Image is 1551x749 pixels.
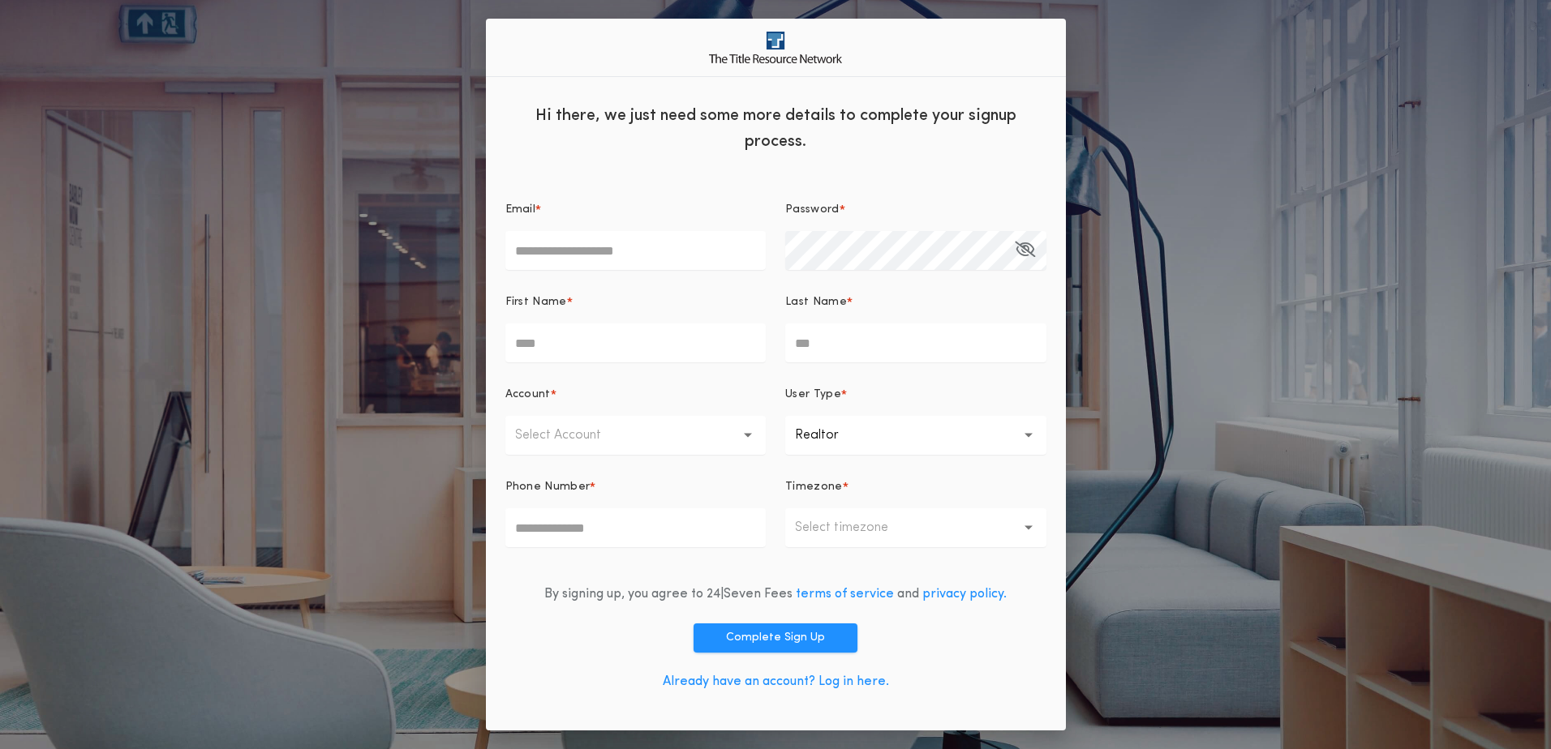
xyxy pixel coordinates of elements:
p: Phone Number [505,479,591,495]
p: Select timezone [795,518,914,537]
p: Realtor [795,426,865,445]
img: logo [709,32,842,63]
button: Select timezone [785,508,1046,547]
p: Account [505,387,551,403]
input: Password* [785,231,1046,270]
button: Select Account [505,416,767,455]
button: Password* [1015,231,1035,270]
p: Last Name [785,294,847,310]
button: Realtor [785,416,1046,455]
input: Email* [505,231,767,270]
div: By signing up, you agree to 24|Seven Fees and [544,584,1007,604]
p: User Type [785,387,841,403]
a: privacy policy. [922,588,1007,601]
p: Timezone [785,479,843,495]
a: Already have an account? Log in here. [663,675,889,688]
p: Email [505,202,536,218]
p: Password [785,202,840,218]
p: Select Account [515,426,627,445]
div: Hi there, we just need some more details to complete your signup process. [486,90,1066,163]
input: First Name* [505,323,767,362]
a: terms of service [796,588,894,601]
input: Last Name* [785,323,1046,362]
button: Complete Sign Up [694,623,857,653]
p: First Name [505,294,567,310]
input: Phone Number* [505,508,767,547]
